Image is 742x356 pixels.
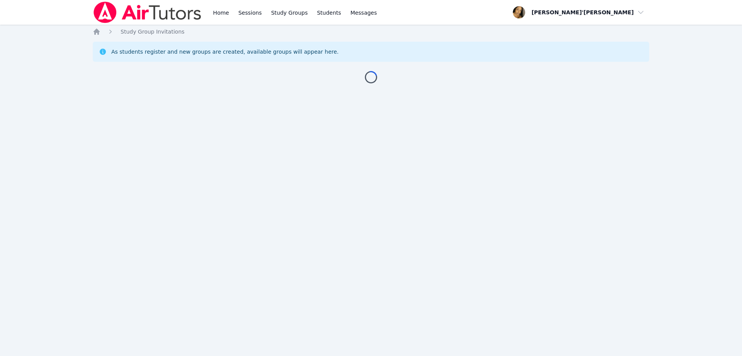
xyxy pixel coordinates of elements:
a: Study Group Invitations [121,28,184,36]
span: Messages [351,9,377,17]
div: As students register and new groups are created, available groups will appear here. [111,48,339,56]
span: Study Group Invitations [121,29,184,35]
img: Air Tutors [93,2,202,23]
nav: Breadcrumb [93,28,649,36]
